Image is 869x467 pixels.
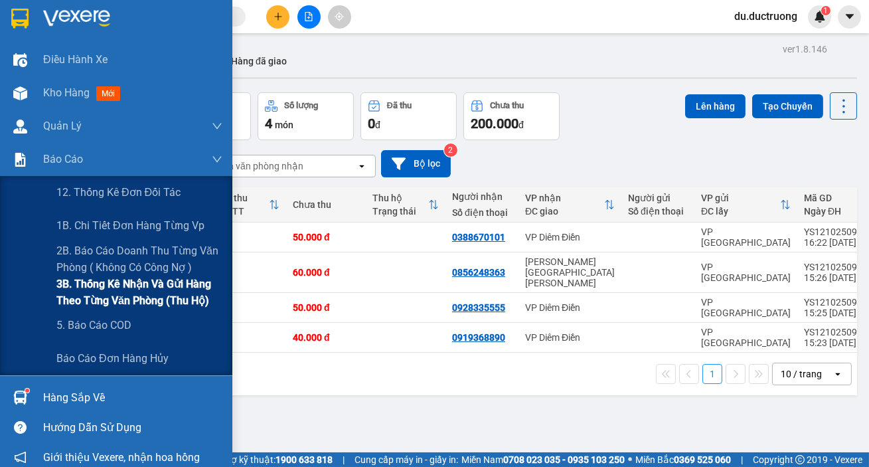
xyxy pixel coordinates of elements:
[212,154,222,165] span: down
[366,187,445,223] th: Toggle SortBy
[804,297,868,308] div: YS1210250939
[628,193,688,203] div: Người gửi
[694,187,797,223] th: Toggle SortBy
[525,256,615,288] div: [PERSON_NAME][GEOGRAPHIC_DATA][PERSON_NAME]
[274,12,283,21] span: plus
[821,6,830,15] sup: 1
[56,217,204,234] span: 1B. Chi tiết đơn hàng từng vp
[43,51,108,68] span: Điều hành xe
[503,454,625,465] strong: 0708 023 035 - 0935 103 250
[701,227,791,248] div: VP [GEOGRAPHIC_DATA]
[328,5,351,29] button: aim
[628,206,688,217] div: Số điện thoại
[13,153,27,167] img: solution-icon
[356,161,367,171] svg: open
[43,449,200,466] span: Giới thiệu Vexere, nhận hoa hồng
[795,455,805,464] span: copyright
[56,19,101,29] strong: HOTLINE :
[360,92,457,140] button: Đã thu0đ
[293,267,359,278] div: 60.000 đ
[13,391,27,405] img: warehouse-icon
[220,206,269,217] div: HTTT
[11,9,29,29] img: logo-vxr
[372,206,428,217] div: Trạng thái
[525,232,615,242] div: VP Diêm Điền
[701,327,791,348] div: VP [GEOGRAPHIC_DATA]
[685,94,746,118] button: Lên hàng
[518,120,524,130] span: đ
[13,120,27,134] img: warehouse-icon
[212,159,303,173] div: Chọn văn phòng nhận
[804,308,868,318] div: 15:25 [DATE]
[43,86,90,99] span: Kho hàng
[701,206,780,217] div: ĐC lấy
[635,452,731,467] span: Miền Bắc
[258,92,354,140] button: Số lượng4món
[293,232,359,242] div: 50.000 đ
[43,388,222,408] div: Hàng sắp về
[525,302,615,313] div: VP Diêm Điền
[293,199,359,210] div: Chưa thu
[265,116,272,132] span: 4
[372,193,428,203] div: Thu hộ
[741,452,743,467] span: |
[39,48,187,95] span: VP [GEOGRAPHIC_DATA] -
[804,337,868,348] div: 15:23 [DATE]
[293,302,359,313] div: 50.000 đ
[452,232,505,242] div: 0388670101
[463,92,560,140] button: Chưa thu200.000đ
[13,53,27,67] img: warehouse-icon
[804,206,857,217] div: Ngày ĐH
[213,187,286,223] th: Toggle SortBy
[375,120,380,130] span: đ
[701,193,780,203] div: VP gửi
[701,297,791,318] div: VP [GEOGRAPHIC_DATA]
[39,34,42,45] span: -
[452,191,512,202] div: Người nhận
[335,12,344,21] span: aim
[471,116,518,132] span: 200.000
[25,389,29,393] sup: 1
[525,332,615,343] div: VP Diêm Điền
[293,332,359,343] div: 40.000 đ
[220,45,297,77] button: Hàng đã giao
[804,227,868,237] div: YS1210250957
[43,118,82,134] span: Quản Lý
[29,7,171,17] strong: CÔNG TY VẬN TẢI ĐỨC TRƯỞNG
[444,143,457,157] sup: 2
[56,184,181,201] span: 12. Thống kê đơn đối tác
[804,272,868,283] div: 15:26 [DATE]
[14,421,27,434] span: question-circle
[702,364,722,384] button: 1
[844,11,856,23] span: caret-down
[804,327,868,337] div: YS1210250938
[832,369,843,379] svg: open
[525,193,604,203] div: VP nhận
[43,151,83,167] span: Báo cáo
[304,12,313,21] span: file-add
[838,5,861,29] button: caret-down
[56,276,222,309] span: 3B. Thống kê nhận và gửi hàng theo từng văn phòng (thu hộ)
[210,452,333,467] span: Hỗ trợ kỹ thuật:
[104,19,143,29] span: 19009397
[368,116,375,132] span: 0
[628,457,632,462] span: ⚪️
[56,242,222,276] span: 2B. Báo cáo doanh thu từng văn phòng ( không có công nợ )
[674,454,731,465] strong: 0369 525 060
[56,317,131,333] span: 5. Báo cáo COD
[39,60,187,95] span: DCT20/51A [PERSON_NAME][GEOGRAPHIC_DATA][PERSON_NAME]
[724,8,808,25] span: du.ductruong
[461,452,625,467] span: Miền Nam
[343,452,345,467] span: |
[452,332,505,343] div: 0919368890
[452,207,512,218] div: Số điện thoại
[781,367,822,381] div: 10 / trang
[518,187,621,223] th: Toggle SortBy
[783,42,827,56] div: ver 1.8.146
[752,94,823,118] button: Tạo Chuyến
[284,101,318,110] div: Số lượng
[823,6,828,15] span: 1
[804,237,868,248] div: 16:22 [DATE]
[804,262,868,272] div: YS1210250940
[13,86,27,100] img: warehouse-icon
